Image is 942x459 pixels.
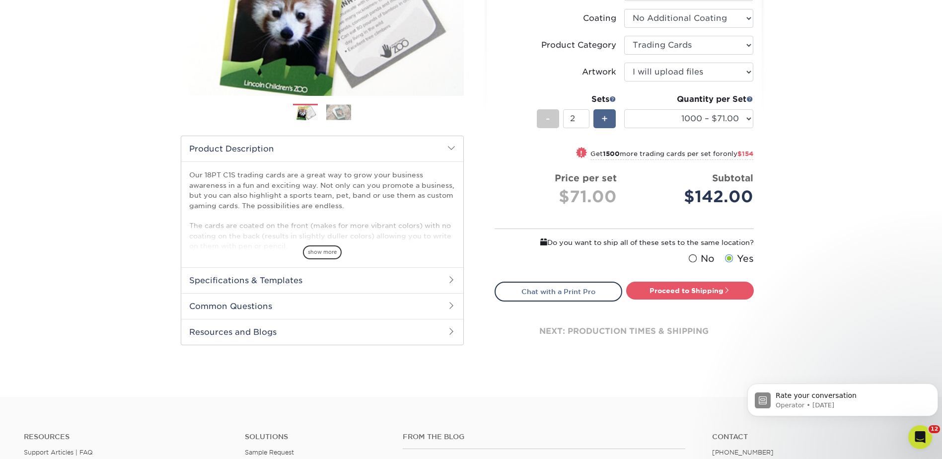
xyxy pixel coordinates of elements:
h2: Resources and Blogs [181,319,463,345]
h2: Product Description [181,136,463,161]
h4: Solutions [245,433,388,441]
span: show more [303,245,342,259]
div: $142.00 [632,185,753,209]
label: Yes [723,252,754,266]
span: $154 [737,150,753,157]
div: Sets [537,93,616,105]
h2: Specifications & Templates [181,267,463,293]
strong: Subtotal [712,172,753,183]
a: Sample Request [245,449,294,456]
iframe: Intercom live chat [908,425,932,449]
h2: Common Questions [181,293,463,319]
h4: From the Blog [403,433,685,441]
iframe: Intercom notifications message [743,363,942,432]
p: Our 18PT C1S trading cards are a great way to grow your business awareness in a fun and exciting ... [189,170,455,251]
strong: Price per set [555,172,617,183]
strong: 1500 [603,150,620,157]
a: Contact [712,433,918,441]
span: 12 [929,425,940,433]
label: No [686,252,715,266]
small: Get more trading cards per set for [590,150,753,160]
div: $71.00 [503,185,617,209]
div: Quantity per Set [624,93,753,105]
a: [PHONE_NUMBER] [712,449,774,456]
div: Do you want to ship all of these sets to the same location? [495,237,754,248]
a: Chat with a Print Pro [495,282,622,302]
a: Proceed to Shipping [626,282,754,300]
span: only [723,150,753,157]
span: ! [580,148,582,158]
h4: Resources [24,433,230,441]
div: Coating [583,12,616,24]
span: - [546,111,550,126]
img: Trading Cards 01 [293,104,318,122]
span: + [601,111,608,126]
img: Trading Cards 02 [326,104,351,120]
div: next: production times & shipping [495,302,754,361]
div: Artwork [582,66,616,78]
div: Product Category [541,39,616,51]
